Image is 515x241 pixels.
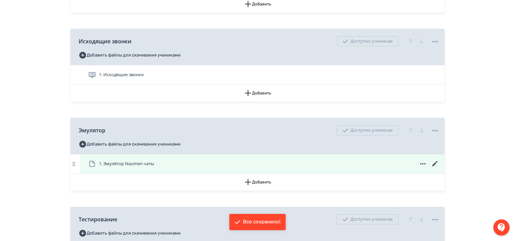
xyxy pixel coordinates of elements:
button: Добавить [70,85,445,102]
button: Добавить файлы для скачивания учениками [79,139,181,150]
div: 1. Эмулятор Naumen чаты [70,154,445,174]
span: 1. Исходящие звонки [99,71,144,78]
div: Доступно ученикам [337,214,398,224]
span: 1. Эмулятор Naumen чаты [99,160,154,167]
span: Эмулятор [79,126,105,134]
button: Добавить файлы для скачивания учениками [79,228,181,239]
button: Добавить файлы для скачивания учениками [79,50,181,61]
span: Исходящие звонки [79,37,131,45]
span: Тестирование [79,215,117,223]
div: Доступно ученикам [337,36,398,46]
div: Все сохранено! [243,219,281,225]
button: Добавить [70,174,445,191]
div: 1. Исходящие звонки [70,65,445,85]
div: Доступно ученикам [337,125,398,135]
